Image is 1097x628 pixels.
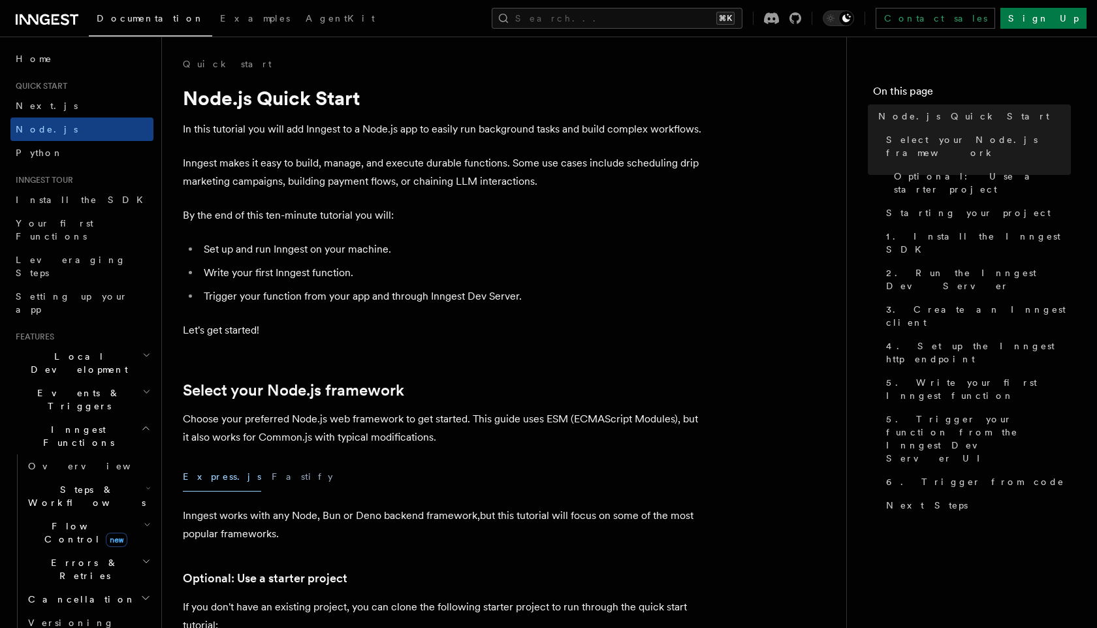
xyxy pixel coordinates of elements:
[16,255,126,278] span: Leveraging Steps
[10,94,153,118] a: Next.js
[212,4,298,35] a: Examples
[298,4,383,35] a: AgentKit
[200,264,705,282] li: Write your first Inngest function.
[16,101,78,111] span: Next.js
[886,133,1071,159] span: Select your Node.js framework
[886,376,1071,402] span: 5. Write your first Inngest function
[10,285,153,321] a: Setting up your app
[881,334,1071,371] a: 4. Set up the Inngest http endpoint
[10,141,153,165] a: Python
[16,148,63,158] span: Python
[894,170,1071,196] span: Optional: Use a starter project
[873,104,1071,128] a: Node.js Quick Start
[10,381,153,418] button: Events & Triggers
[1000,8,1087,29] a: Sign Up
[886,266,1071,292] span: 2. Run the Inngest Dev Server
[881,201,1071,225] a: Starting your project
[10,175,73,185] span: Inngest tour
[106,533,127,547] span: new
[23,556,142,582] span: Errors & Retries
[10,188,153,212] a: Install the SDK
[183,120,705,138] p: In this tutorial you will add Inngest to a Node.js app to easily run background tasks and build c...
[881,494,1071,517] a: Next Steps
[183,462,261,492] button: Express.js
[716,12,735,25] kbd: ⌘K
[881,470,1071,494] a: 6. Trigger from code
[23,478,153,514] button: Steps & Workflows
[200,287,705,306] li: Trigger your function from your app and through Inngest Dev Server.
[306,13,375,24] span: AgentKit
[23,454,153,478] a: Overview
[10,418,153,454] button: Inngest Functions
[886,413,1071,465] span: 5. Trigger your function from the Inngest Dev Server UI
[886,499,968,512] span: Next Steps
[183,154,705,191] p: Inngest makes it easy to build, manage, and execute durable functions. Some use cases include sch...
[881,225,1071,261] a: 1. Install the Inngest SDK
[10,212,153,248] a: Your first Functions
[23,483,146,509] span: Steps & Workflows
[886,206,1051,219] span: Starting your project
[10,386,142,413] span: Events & Triggers
[10,47,153,71] a: Home
[10,248,153,285] a: Leveraging Steps
[200,240,705,259] li: Set up and run Inngest on your machine.
[878,110,1049,123] span: Node.js Quick Start
[16,218,93,242] span: Your first Functions
[10,81,67,91] span: Quick start
[881,261,1071,298] a: 2. Run the Inngest Dev Server
[10,345,153,381] button: Local Development
[889,165,1071,201] a: Optional: Use a starter project
[881,298,1071,334] a: 3. Create an Inngest client
[16,195,151,205] span: Install the SDK
[272,462,333,492] button: Fastify
[97,13,204,24] span: Documentation
[16,52,52,65] span: Home
[10,350,142,376] span: Local Development
[492,8,742,29] button: Search...⌘K
[183,569,347,588] a: Optional: Use a starter project
[873,84,1071,104] h4: On this page
[886,339,1071,366] span: 4. Set up the Inngest http endpoint
[10,423,141,449] span: Inngest Functions
[881,407,1071,470] a: 5. Trigger your function from the Inngest Dev Server UI
[886,230,1071,256] span: 1. Install the Inngest SDK
[183,206,705,225] p: By the end of this ten-minute tutorial you will:
[183,57,272,71] a: Quick start
[881,128,1071,165] a: Select your Node.js framework
[23,514,153,551] button: Flow Controlnew
[23,593,136,606] span: Cancellation
[886,303,1071,329] span: 3. Create an Inngest client
[886,475,1064,488] span: 6. Trigger from code
[10,332,54,342] span: Features
[28,461,163,471] span: Overview
[183,507,705,543] p: Inngest works with any Node, Bun or Deno backend framework,but this tutorial will focus on some o...
[16,124,78,134] span: Node.js
[183,86,705,110] h1: Node.js Quick Start
[881,371,1071,407] a: 5. Write your first Inngest function
[876,8,995,29] a: Contact sales
[823,10,854,26] button: Toggle dark mode
[28,618,114,628] span: Versioning
[183,410,705,447] p: Choose your preferred Node.js web framework to get started. This guide uses ESM (ECMAScript Modul...
[89,4,212,37] a: Documentation
[220,13,290,24] span: Examples
[183,321,705,339] p: Let's get started!
[10,118,153,141] a: Node.js
[183,381,404,400] a: Select your Node.js framework
[23,588,153,611] button: Cancellation
[23,520,144,546] span: Flow Control
[16,291,128,315] span: Setting up your app
[23,551,153,588] button: Errors & Retries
